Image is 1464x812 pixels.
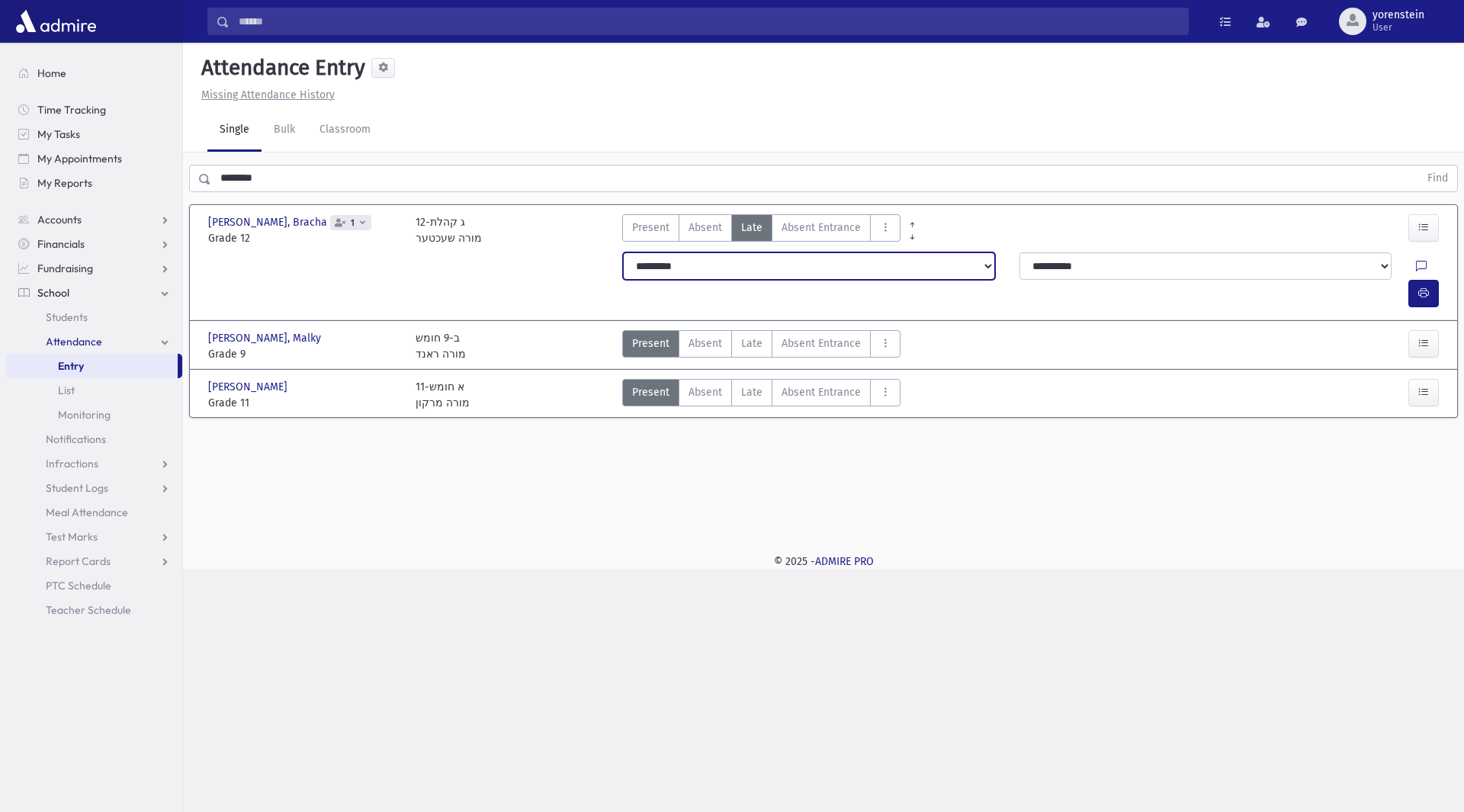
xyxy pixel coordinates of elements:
[37,66,66,80] span: Home
[6,476,182,500] a: Student Logs
[1372,21,1424,34] span: User
[46,310,88,324] span: Students
[208,230,400,246] span: Grade 12
[37,152,122,165] span: My Appointments
[782,220,861,236] span: Absent Entrance
[348,218,358,228] span: 1
[6,281,182,305] a: School
[741,335,762,351] span: Late
[1372,9,1424,21] span: yorenstein
[307,109,383,152] a: Classroom
[46,603,131,617] span: Teacher Schedule
[6,232,182,256] a: Financials
[741,384,762,400] span: Late
[6,451,182,476] a: Infractions
[46,335,102,348] span: Attendance
[6,549,182,573] a: Report Cards
[622,330,901,362] div: AttTypes
[37,176,92,190] span: My Reports
[622,214,901,246] div: AttTypes
[6,525,182,549] a: Test Marks
[689,335,722,351] span: Absent
[6,354,178,378] a: Entry
[416,379,470,411] div: 11-א חומש מורה מרקון
[230,8,1188,35] input: Search
[632,384,669,400] span: Present
[6,305,182,329] a: Students
[207,554,1440,570] div: © 2025 -
[208,330,324,346] span: [PERSON_NAME], Malky
[741,220,762,236] span: Late
[207,109,262,152] a: Single
[622,379,901,411] div: AttTypes
[6,122,182,146] a: My Tasks
[46,554,111,568] span: Report Cards
[6,61,182,85] a: Home
[208,395,400,411] span: Grade 11
[6,329,182,354] a: Attendance
[782,335,861,351] span: Absent Entrance
[208,379,291,395] span: [PERSON_NAME]
[46,432,106,446] span: Notifications
[6,378,182,403] a: List
[6,256,182,281] a: Fundraising
[208,214,330,230] span: [PERSON_NAME], Bracha
[46,481,108,495] span: Student Logs
[689,220,722,236] span: Absent
[46,579,111,592] span: PTC Schedule
[6,207,182,232] a: Accounts
[262,109,307,152] a: Bulk
[6,598,182,622] a: Teacher Schedule
[58,408,111,422] span: Monitoring
[46,457,98,470] span: Infractions
[782,384,861,400] span: Absent Entrance
[201,88,335,101] u: Missing Attendance History
[37,213,82,226] span: Accounts
[37,262,93,275] span: Fundraising
[6,573,182,598] a: PTC Schedule
[815,555,874,568] a: ADMIRE PRO
[46,505,128,519] span: Meal Attendance
[6,98,182,122] a: Time Tracking
[37,286,69,300] span: School
[689,384,722,400] span: Absent
[195,88,335,101] a: Missing Attendance History
[6,171,182,195] a: My Reports
[6,427,182,451] a: Notifications
[58,359,84,373] span: Entry
[37,237,85,251] span: Financials
[6,403,182,427] a: Monitoring
[195,55,365,81] h5: Attendance Entry
[6,146,182,171] a: My Appointments
[46,530,98,544] span: Test Marks
[12,6,100,37] img: AdmirePro
[6,500,182,525] a: Meal Attendance
[632,220,669,236] span: Present
[632,335,669,351] span: Present
[58,384,75,397] span: List
[1418,165,1457,191] button: Find
[37,127,80,141] span: My Tasks
[37,103,106,117] span: Time Tracking
[208,346,400,362] span: Grade 9
[416,330,466,362] div: ב-9 חומש מורה ראנד
[416,214,482,246] div: 12-ג קהלת מורה שעכטער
